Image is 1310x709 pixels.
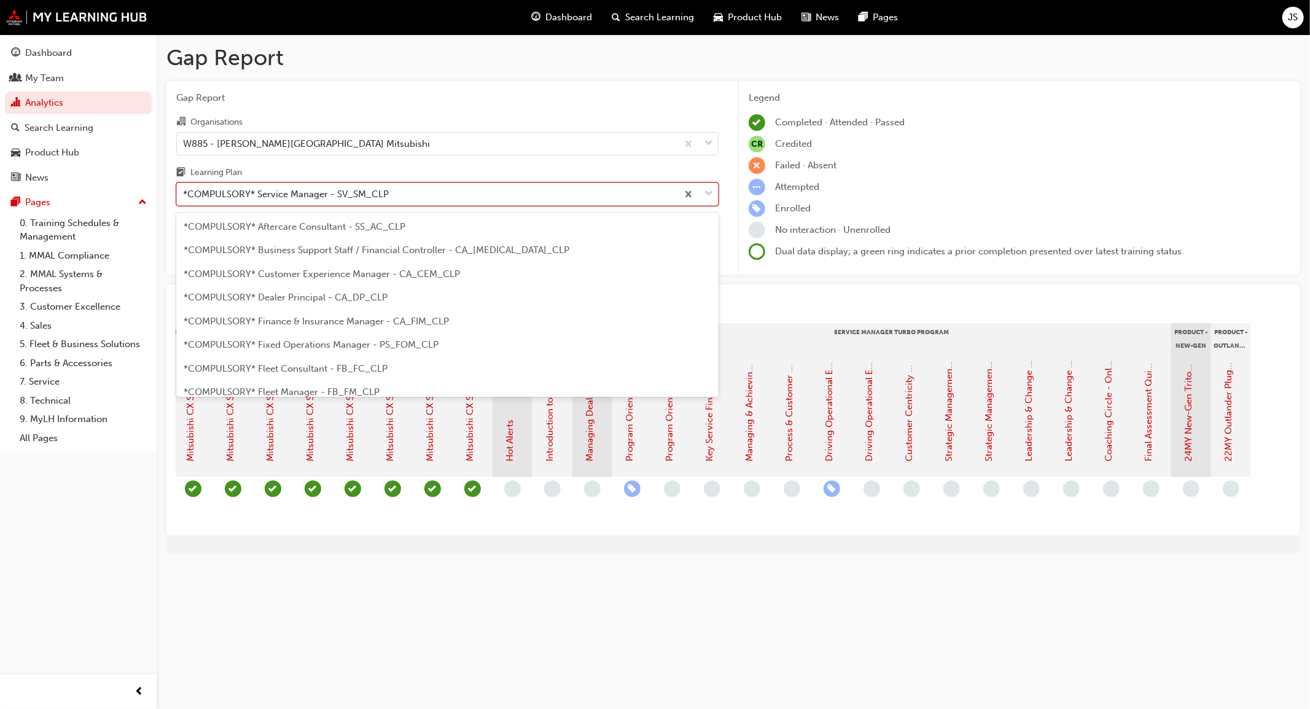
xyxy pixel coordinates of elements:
[15,246,152,265] a: 1. MMAL Compliance
[849,5,908,30] a: pages-iconPages
[522,5,602,30] a: guage-iconDashboard
[135,684,144,700] span: prev-icon
[15,297,152,316] a: 3. Customer Excellence
[183,136,430,151] div: W885 - [PERSON_NAME][GEOGRAPHIC_DATA] Mitsubishi
[15,265,152,297] a: 2. MMAL Systems & Processes
[664,480,680,497] span: learningRecordVerb_NONE-icon
[749,157,765,174] span: learningRecordVerb_FAIL-icon
[1183,480,1199,497] span: learningRecordVerb_NONE-icon
[775,246,1184,257] span: Dual data display; a green ring indicates a prior completion presented over latest training status.
[728,10,782,25] span: Product Hub
[1282,7,1304,28] button: JS
[1023,480,1040,497] span: learningRecordVerb_NONE-icon
[775,181,819,192] span: Attempted
[184,363,388,374] span: *COMPULSORY* Fleet Consultant - FB_FC_CLP
[775,203,811,214] span: Enrolled
[5,67,152,90] a: My Team
[11,123,20,134] span: search-icon
[184,268,460,280] span: *COMPULSORY* Customer Experience Manager - CA_CEM_CLP
[225,480,241,497] span: learningRecordVerb_PASS-icon
[1103,480,1120,497] span: learningRecordVerb_NONE-icon
[624,480,641,497] span: learningRecordVerb_ENROLL-icon
[25,146,79,160] div: Product Hub
[190,116,243,128] div: Organisations
[5,117,152,139] a: Search Learning
[859,10,868,25] span: pages-icon
[612,10,621,25] span: search-icon
[704,480,720,497] span: learningRecordVerb_NONE-icon
[11,73,20,84] span: people-icon
[183,187,389,202] div: *COMPULSORY* Service Manager - SV_SM_CLP
[6,9,147,25] img: mmal
[5,191,152,214] button: Pages
[424,480,441,497] span: learningRecordVerb_PASS-icon
[749,91,1290,105] div: Legend
[775,138,812,149] span: Credited
[11,197,20,208] span: pages-icon
[943,480,960,497] span: learningRecordVerb_NONE-icon
[184,292,388,303] span: *COMPULSORY* Dealer Principal - CA_DP_CLP
[744,480,760,497] span: learningRecordVerb_NONE-icon
[1211,323,1251,354] div: Product - Outlander Plug-in Hybrid EV (Service)
[714,10,723,25] span: car-icon
[626,10,695,25] span: Search Learning
[873,10,899,25] span: Pages
[864,480,880,497] span: learningRecordVerb_NONE-icon
[775,224,891,235] span: No interaction · Unenrolled
[184,245,569,256] span: *COMPULSORY* Business Support Staff / Financial Controller - CA_[MEDICAL_DATA]_CLP
[11,98,20,109] span: chart-icon
[1063,480,1080,497] span: learningRecordVerb_NONE-icon
[802,10,811,25] span: news-icon
[1223,480,1239,497] span: learningRecordVerb_NONE-icon
[25,195,50,210] div: Pages
[11,48,20,59] span: guage-icon
[749,114,765,131] span: learningRecordVerb_COMPLETE-icon
[176,91,719,105] span: Gap Report
[749,222,765,238] span: learningRecordVerb_NONE-icon
[15,214,152,246] a: 0. Training Schedules & Management
[903,480,920,497] span: learningRecordVerb_NONE-icon
[464,480,481,497] span: learningRecordVerb_PASS-icon
[532,10,541,25] span: guage-icon
[505,420,516,462] a: Hot Alerts
[602,5,704,30] a: search-iconSearch Learning
[544,480,561,497] span: learningRecordVerb_NONE-icon
[704,186,713,202] span: down-icon
[25,71,64,85] div: My Team
[5,141,152,164] a: Product Hub
[384,480,401,497] span: learningRecordVerb_PASS-icon
[15,316,152,335] a: 4. Sales
[816,10,840,25] span: News
[184,339,439,350] span: *COMPULSORY* Fixed Operations Manager - PS_FOM_CLP
[265,480,281,497] span: learningRecordVerb_PASS-icon
[166,44,1300,71] h1: Gap Report
[176,168,185,179] span: learningplan-icon
[15,410,152,429] a: 9. MyLH Information
[15,429,152,448] a: All Pages
[824,480,840,497] span: learningRecordVerb_ENROLL-icon
[5,42,152,65] a: Dashboard
[15,335,152,354] a: 5. Fleet & Business Solutions
[15,354,152,373] a: 6. Parts & Accessories
[1171,323,1211,354] div: Product - New-Gen Triton (Sales & Service)
[1289,10,1298,25] span: JS
[749,179,765,195] span: learningRecordVerb_ATTEMPT-icon
[784,480,800,497] span: learningRecordVerb_NONE-icon
[184,386,380,398] span: *COMPULSORY* Fleet Manager - FB_FM_CLP
[584,480,601,497] span: learningRecordVerb_NONE-icon
[184,221,405,232] span: *COMPULSORY* Aftercare Consultant - SS_AC_CLP
[546,10,593,25] span: Dashboard
[775,160,836,171] span: Failed · Absent
[504,480,521,497] span: learningRecordVerb_NONE-icon
[5,39,152,191] button: DashboardMy TeamAnalyticsSearch LearningProduct HubNews
[612,323,1171,354] div: Service Manager Turbo Program
[184,316,449,327] span: *COMPULSORY* Finance & Insurance Manager - CA_FIM_CLP
[775,117,905,128] span: Completed · Attended · Passed
[11,147,20,159] span: car-icon
[5,92,152,114] a: Analytics
[545,334,556,462] a: Introduction to MiDealerAssist
[749,200,765,217] span: learningRecordVerb_ENROLL-icon
[185,480,201,497] span: learningRecordVerb_PASS-icon
[704,136,713,152] span: down-icon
